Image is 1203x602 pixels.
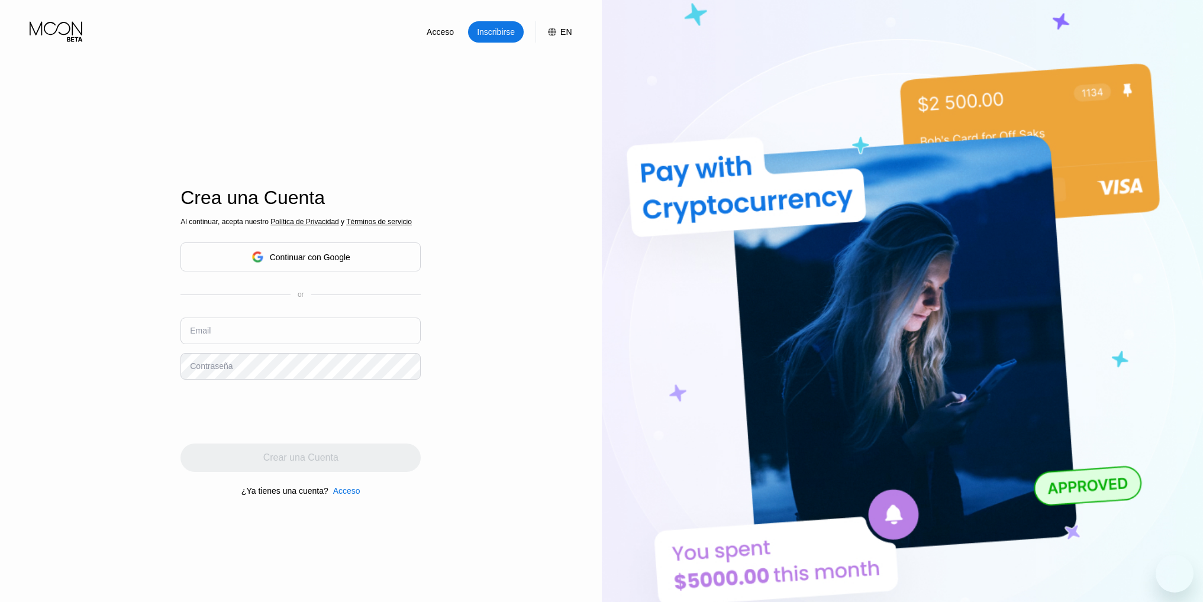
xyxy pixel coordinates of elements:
div: EN [536,21,572,43]
div: Acceso [328,486,360,496]
iframe: Botón para iniciar la ventana de mensajería [1156,555,1194,593]
div: Continuar con Google [270,253,350,262]
div: Contraseña [190,361,233,371]
span: y [339,218,346,226]
div: Continuar con Google [180,242,421,271]
div: EN [560,27,572,37]
div: Email [190,326,211,335]
div: Inscribirse [476,26,516,38]
div: Crea una Cuenta [180,187,421,209]
span: Política de Privacidad [270,218,338,226]
div: ¿Ya tienes una cuenta? [241,486,328,496]
iframe: reCAPTCHA [180,389,360,435]
span: Términos de servicio [346,218,412,226]
div: Al continuar, acepta nuestro [180,218,421,226]
div: or [298,290,304,299]
div: Acceso [333,486,360,496]
div: Acceso [412,21,468,43]
div: Acceso [425,26,455,38]
div: Inscribirse [468,21,524,43]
